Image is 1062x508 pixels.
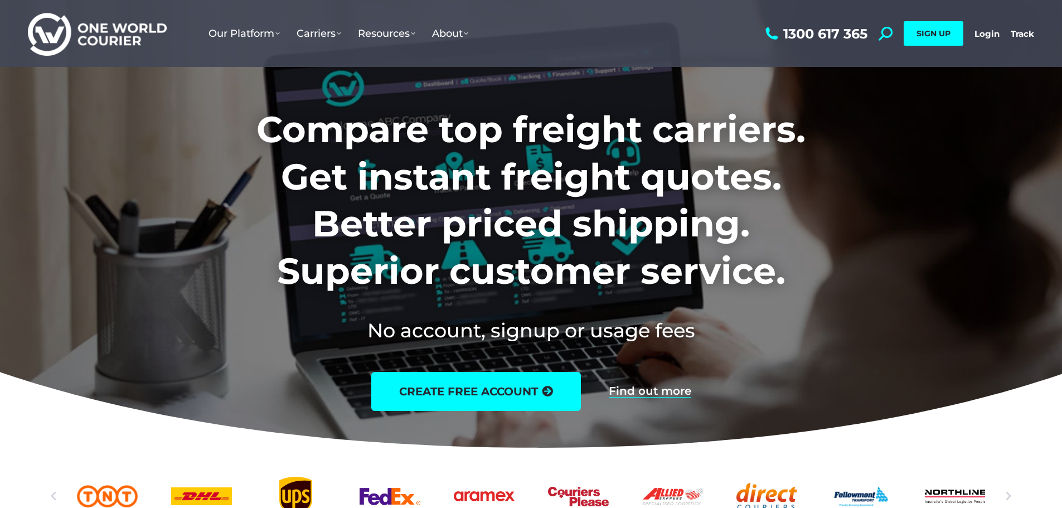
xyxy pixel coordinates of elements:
span: SIGN UP [916,28,951,38]
a: Find out more [609,385,691,398]
a: 1300 617 365 [763,27,867,41]
a: Carriers [288,16,350,51]
a: Our Platform [200,16,288,51]
a: create free account [371,372,581,411]
span: Carriers [297,27,341,40]
a: Track [1011,28,1034,39]
span: Our Platform [208,27,280,40]
a: SIGN UP [904,21,963,46]
span: About [432,27,468,40]
a: Login [974,28,1000,39]
h2: No account, signup or usage fees [183,317,879,344]
a: Resources [350,16,424,51]
span: Resources [358,27,415,40]
a: About [424,16,477,51]
h1: Compare top freight carriers. Get instant freight quotes. Better priced shipping. Superior custom... [183,106,879,294]
img: One World Courier [28,11,167,56]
